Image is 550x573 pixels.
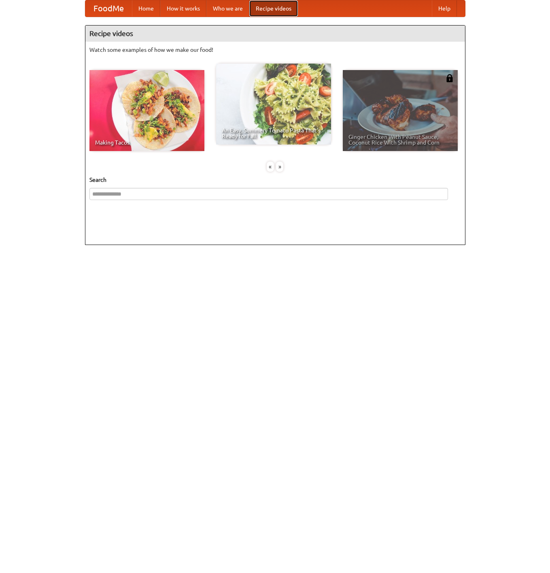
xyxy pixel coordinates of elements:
a: An Easy, Summery Tomato Pasta That's Ready for Fall [216,64,331,145]
a: Who we are [206,0,249,17]
img: 483408.png [446,74,454,82]
span: Making Tacos [95,140,199,145]
a: Making Tacos [89,70,204,151]
div: » [276,162,283,172]
h4: Recipe videos [85,26,465,42]
h5: Search [89,176,461,184]
div: « [267,162,274,172]
a: Recipe videos [249,0,298,17]
a: Help [432,0,457,17]
a: Home [132,0,160,17]
span: An Easy, Summery Tomato Pasta That's Ready for Fall [222,128,325,139]
a: FoodMe [85,0,132,17]
a: How it works [160,0,206,17]
p: Watch some examples of how we make our food! [89,46,461,54]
